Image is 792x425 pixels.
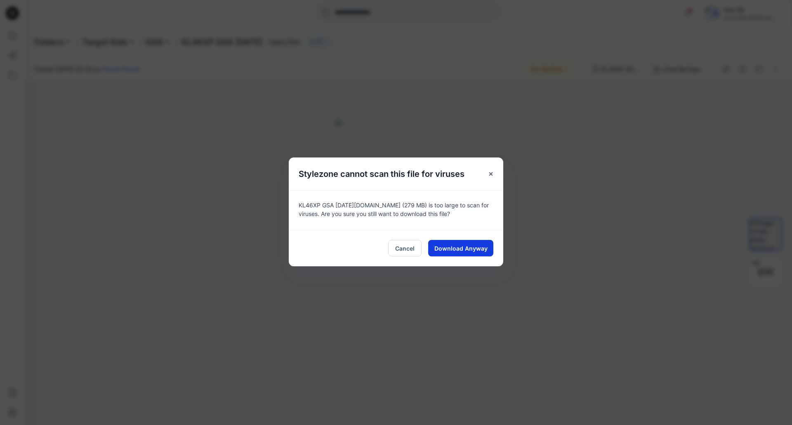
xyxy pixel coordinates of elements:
button: Close [483,167,498,181]
div: KL46XP GSA [DATE][DOMAIN_NAME] (279 MB) is too large to scan for viruses. Are you sure you still ... [289,190,503,230]
span: Cancel [395,244,415,253]
button: Download Anyway [428,240,493,256]
span: Download Anyway [434,244,488,253]
button: Cancel [388,240,422,256]
h5: Stylezone cannot scan this file for viruses [289,157,474,190]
